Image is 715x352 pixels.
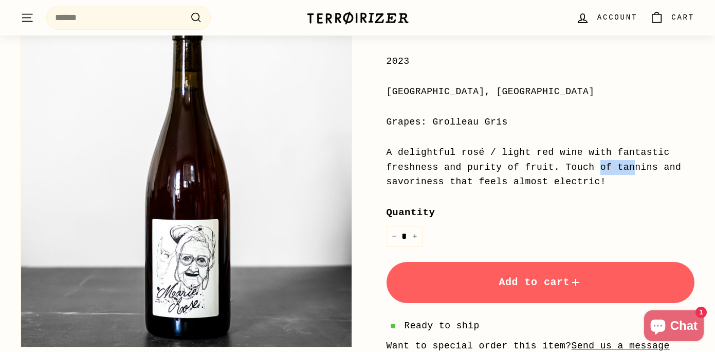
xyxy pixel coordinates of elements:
button: Reduce item quantity by one [387,226,402,247]
span: Cart [671,12,694,23]
div: A delightful rosé / light red wine with fantastic freshness and purity of fruit. Touch of tannins... [387,145,695,189]
input: quantity [387,226,423,247]
span: Account [597,12,637,23]
div: Grapes: Grolleau Gris [387,115,695,130]
a: Account [570,3,644,33]
div: [GEOGRAPHIC_DATA], [GEOGRAPHIC_DATA] [387,84,695,99]
span: Add to cart [499,276,582,288]
div: 2023 [387,54,695,69]
a: Send us a message [572,341,670,351]
button: Increase item quantity by one [407,226,423,247]
label: Quantity [387,205,695,220]
span: Ready to ship [405,319,480,333]
a: Cart [644,3,701,33]
button: Add to cart [387,262,695,303]
inbox-online-store-chat: Shopify online store chat [641,310,707,344]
